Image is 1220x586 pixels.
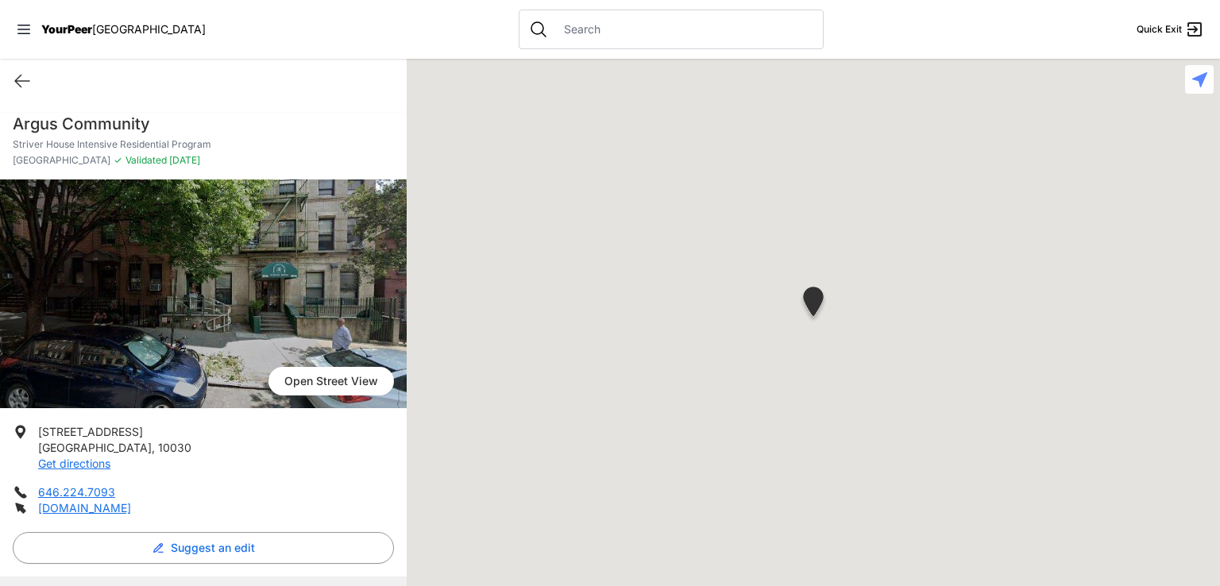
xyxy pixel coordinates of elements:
[41,22,92,36] span: YourPeer
[38,457,110,470] a: Get directions
[152,441,155,454] span: ,
[800,287,827,322] div: Striver House Intensive Residential Program
[125,154,167,166] span: Validated
[38,485,115,499] a: 646.224.7093
[38,501,131,515] a: [DOMAIN_NAME]
[13,138,394,151] p: Striver House Intensive Residential Program
[13,154,110,167] span: [GEOGRAPHIC_DATA]
[554,21,813,37] input: Search
[268,367,394,395] span: Open Street View
[114,154,122,167] span: ✓
[38,425,143,438] span: [STREET_ADDRESS]
[92,22,206,36] span: [GEOGRAPHIC_DATA]
[41,25,206,34] a: YourPeer[GEOGRAPHIC_DATA]
[13,113,394,135] h1: Argus Community
[158,441,191,454] span: 10030
[1137,20,1204,39] a: Quick Exit
[1137,23,1182,36] span: Quick Exit
[13,532,394,564] button: Suggest an edit
[167,154,200,166] span: [DATE]
[171,540,255,556] span: Suggest an edit
[38,441,152,454] span: [GEOGRAPHIC_DATA]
